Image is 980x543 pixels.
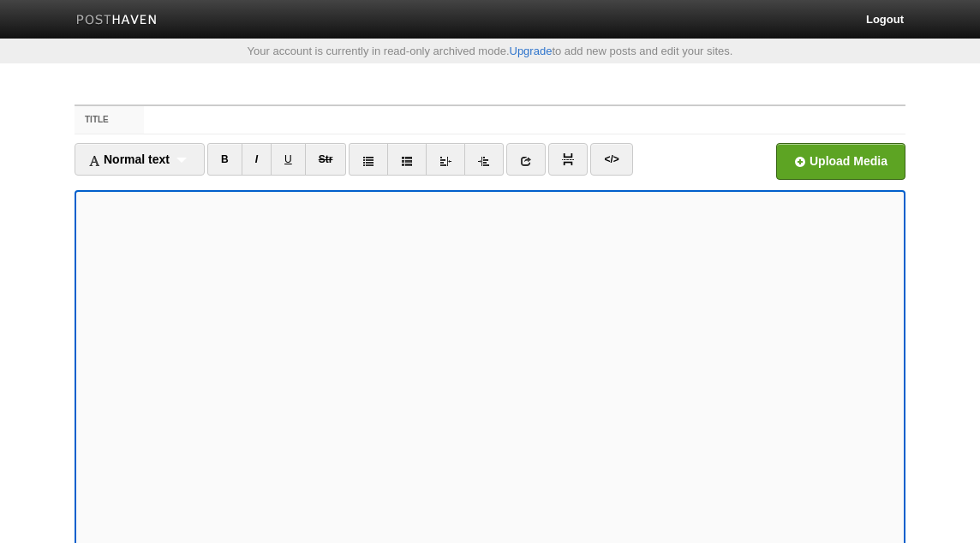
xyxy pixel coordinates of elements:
[510,45,553,57] a: Upgrade
[88,152,170,166] span: Normal text
[562,153,574,165] img: pagebreak-icon.png
[271,143,306,176] a: U
[305,143,347,176] a: Str
[62,45,918,57] div: Your account is currently in read-only archived mode. to add new posts and edit your sites.
[207,143,242,176] a: B
[242,143,272,176] a: I
[590,143,632,176] a: </>
[319,153,333,165] del: Str
[76,15,158,27] img: Posthaven-bar
[75,106,144,134] label: Title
